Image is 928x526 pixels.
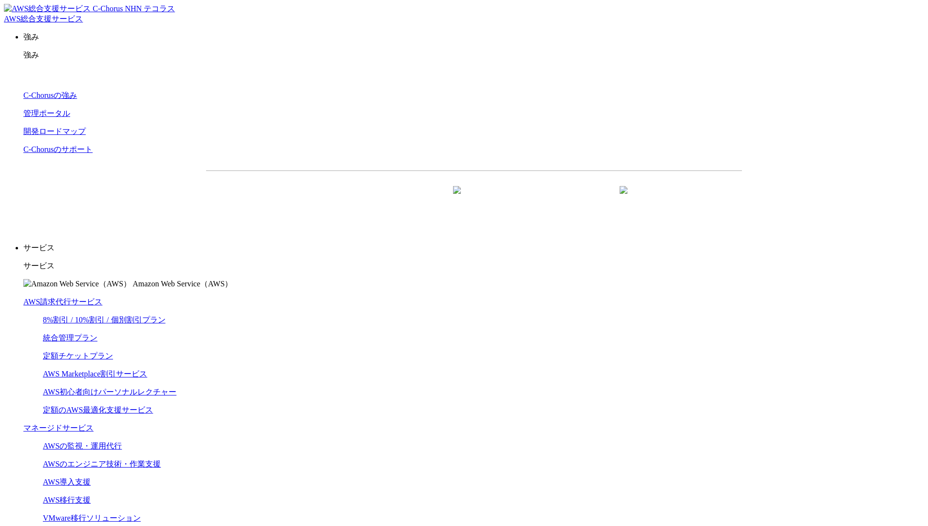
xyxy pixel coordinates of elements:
p: 強み [23,32,924,42]
img: AWS総合支援サービス C-Chorus [4,4,123,14]
a: AWSのエンジニア技術・作業支援 [43,460,161,468]
a: 定額チケットプラン [43,352,113,360]
a: C-Chorusのサポート [23,145,93,153]
a: C-Chorusの強み [23,91,77,99]
a: AWS総合支援サービス C-Chorus NHN テコラスAWS総合支援サービス [4,4,175,23]
a: 統合管理プラン [43,334,97,342]
p: サービス [23,243,924,253]
a: 定額のAWS最適化支援サービス [43,406,153,414]
a: VMware移行ソリューション [43,514,141,522]
a: AWS初心者向けパーソナルレクチャー [43,388,176,396]
a: AWS移行支援 [43,496,91,504]
span: Amazon Web Service（AWS） [133,280,232,288]
img: 矢印 [620,186,627,211]
a: 8%割引 / 10%割引 / 個別割引プラン [43,316,166,324]
a: 管理ポータル [23,109,70,117]
img: 矢印 [453,186,461,211]
a: 資料を請求する [312,187,469,211]
img: Amazon Web Service（AWS） [23,279,131,289]
p: 強み [23,50,924,60]
a: AWS Marketplace割引サービス [43,370,147,378]
a: 開発ロードマップ [23,127,86,135]
a: AWS請求代行サービス [23,298,102,306]
a: まずは相談する [479,187,636,211]
a: AWSの監視・運用代行 [43,442,122,450]
p: サービス [23,261,924,271]
a: マネージドサービス [23,424,94,432]
a: AWS導入支援 [43,478,91,486]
